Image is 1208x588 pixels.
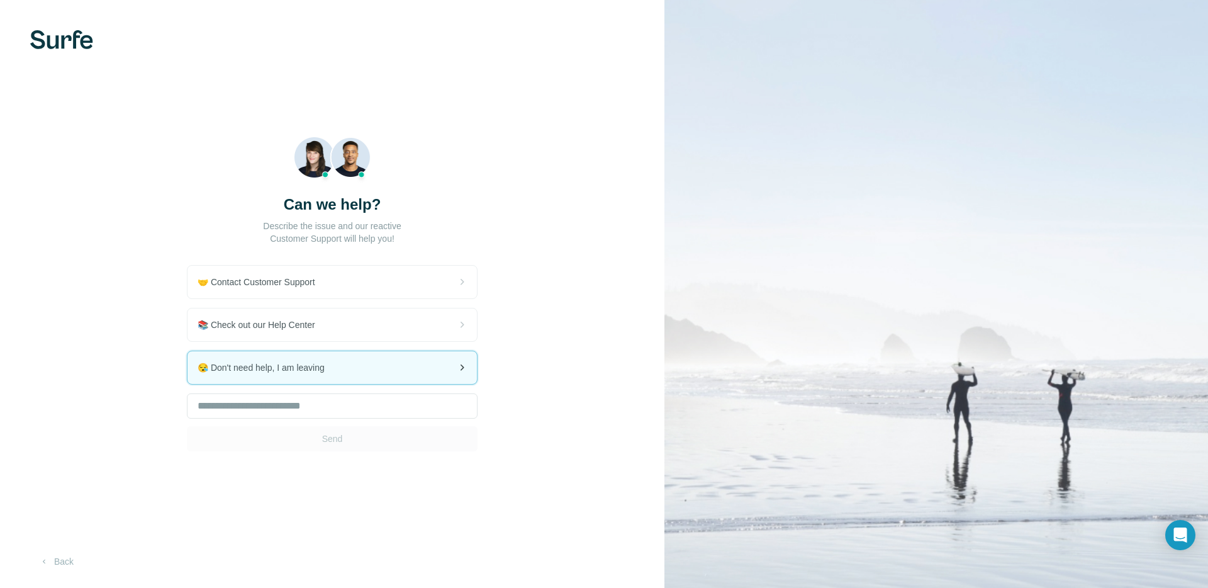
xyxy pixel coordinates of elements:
span: 📚 Check out our Help Center [198,319,325,331]
p: Customer Support will help you! [270,232,394,245]
span: 😪 Don't need help, I am leaving [198,361,335,374]
p: Describe the issue and our reactive [263,220,401,232]
img: Surfe's logo [30,30,93,49]
h3: Can we help? [284,195,381,215]
span: 🤝 Contact Customer Support [198,276,325,288]
img: Beach Photo [294,137,371,184]
div: Open Intercom Messenger [1165,520,1195,550]
button: Back [30,550,82,573]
